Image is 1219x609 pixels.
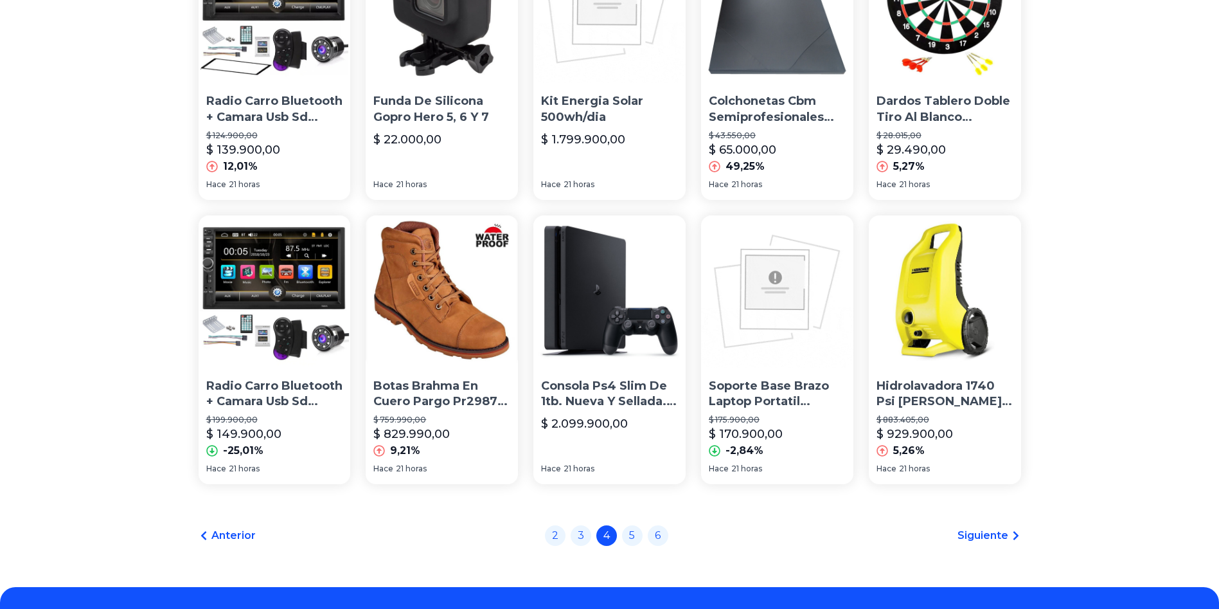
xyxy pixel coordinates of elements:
[541,179,561,190] span: Hace
[957,528,1021,543] a: Siguiente
[709,378,846,410] p: Soporte Base Brazo Laptop Portatil [GEOGRAPHIC_DATA] Ergonomica
[876,179,896,190] span: Hace
[206,378,343,410] p: Radio Carro Bluetooth + Camara Usb Sd Pantalla 7 Hd Mod 2020
[533,215,686,484] a: Consola Ps4 Slim De 1tb. Nueva Y Sellada. Garantía 1 AñoConsola Ps4 Slim De 1tb. Nueva Y Sellada....
[541,378,678,410] p: Consola Ps4 Slim De 1tb. Nueva Y Sellada. Garantía 1 Año
[373,131,441,149] p: $ 22.000,00
[373,378,510,410] p: Botas Brahma En Cuero Pargo Pr2987 Waterproof Impermeables
[893,159,925,174] p: 5,27%
[373,179,393,190] span: Hace
[876,415,1013,425] p: $ 883.405,00
[199,215,351,368] img: Radio Carro Bluetooth + Camara Usb Sd Pantalla 7 Hd Mod 2020
[648,525,668,546] a: 6
[564,179,594,190] span: 21 horas
[396,464,427,474] span: 21 horas
[223,443,263,459] p: -25,01%
[199,528,256,543] a: Anterior
[373,93,510,125] p: Funda De Silicona Gopro Hero 5, 6 Y 7
[701,215,853,368] img: Soporte Base Brazo Laptop Portatil North Bayou Ergonomica
[223,159,258,174] p: 12,01%
[957,528,1008,543] span: Siguiente
[731,179,762,190] span: 21 horas
[541,464,561,474] span: Hace
[211,528,256,543] span: Anterior
[876,425,953,443] p: $ 929.900,00
[709,93,846,125] p: Colchonetas Cbm Semiprofesionales Gym Gimnasio Abdominales
[709,141,776,159] p: $ 65.000,00
[709,415,846,425] p: $ 175.900,00
[701,215,853,484] a: Soporte Base Brazo Laptop Portatil North Bayou Ergonomica Soporte Base Brazo Laptop Portatil [GEO...
[731,464,762,474] span: 21 horas
[206,464,226,474] span: Hace
[893,443,925,459] p: 5,26%
[709,425,783,443] p: $ 170.900,00
[725,443,763,459] p: -2,84%
[725,159,765,174] p: 49,25%
[541,131,625,149] p: $ 1.799.900,00
[366,215,518,368] img: Botas Brahma En Cuero Pargo Pr2987 Waterproof Impermeables
[541,415,628,433] p: $ 2.099.900,00
[876,141,946,159] p: $ 29.490,00
[199,215,351,484] a: Radio Carro Bluetooth + Camara Usb Sd Pantalla 7 Hd Mod 2020Radio Carro Bluetooth + Camara Usb Sd...
[206,131,343,141] p: $ 124.900,00
[229,179,260,190] span: 21 horas
[541,93,678,125] p: Kit Energia Solar 500wh/dia
[206,93,343,125] p: Radio Carro Bluetooth + Camara Usb Sd Pantalla 7 Hd Mod 2020
[206,179,226,190] span: Hace
[366,215,518,484] a: Botas Brahma En Cuero Pargo Pr2987 Waterproof ImpermeablesBotas Brahma En Cuero Pargo Pr2987 Wate...
[390,443,420,459] p: 9,21%
[373,464,393,474] span: Hace
[899,179,930,190] span: 21 horas
[709,179,729,190] span: Hace
[206,141,280,159] p: $ 139.900,00
[876,378,1013,410] p: Hidrolavadora 1740 Psi [PERSON_NAME] K3 Comfort
[396,179,427,190] span: 21 horas
[564,464,594,474] span: 21 horas
[869,215,1021,484] a: Hidrolavadora 1740 Psi Karcher K3 ComfortHidrolavadora 1740 Psi [PERSON_NAME] K3 Comfort$ 883.405...
[533,215,686,368] img: Consola Ps4 Slim De 1tb. Nueva Y Sellada. Garantía 1 Año
[373,415,510,425] p: $ 759.990,00
[709,464,729,474] span: Hace
[373,425,450,443] p: $ 829.990,00
[571,525,591,546] a: 3
[876,93,1013,125] p: Dardos Tablero Doble Tiro Al Blanco Puntería Oficina 6036
[206,415,343,425] p: $ 199.900,00
[876,131,1013,141] p: $ 28.015,00
[206,425,281,443] p: $ 149.900,00
[899,464,930,474] span: 21 horas
[545,525,565,546] a: 2
[869,215,1021,368] img: Hidrolavadora 1740 Psi Karcher K3 Comfort
[876,464,896,474] span: Hace
[709,131,846,141] p: $ 43.550,00
[229,464,260,474] span: 21 horas
[622,525,643,546] a: 5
